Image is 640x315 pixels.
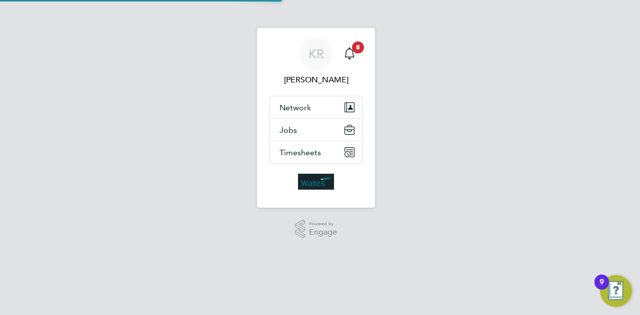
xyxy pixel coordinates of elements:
img: wates-logo-retina.png [298,174,334,190]
button: Open Resource Center, 9 new notifications [600,275,632,307]
a: 8 [339,38,359,70]
a: Powered byEngage [295,220,337,239]
span: Timesheets [279,148,321,157]
button: Network [269,96,362,118]
span: Jobs [279,125,297,135]
span: 8 [352,41,364,53]
span: Engage [309,228,337,237]
div: 9 [599,282,604,295]
span: Network [279,103,311,112]
a: KR[PERSON_NAME] [269,38,363,86]
button: Jobs [269,119,362,141]
span: Powered by [309,220,337,228]
span: KR [308,47,324,60]
nav: Main navigation [257,28,375,208]
a: Go to home page [269,174,363,190]
span: Kira Reeder [269,74,363,86]
button: Timesheets [269,141,362,163]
